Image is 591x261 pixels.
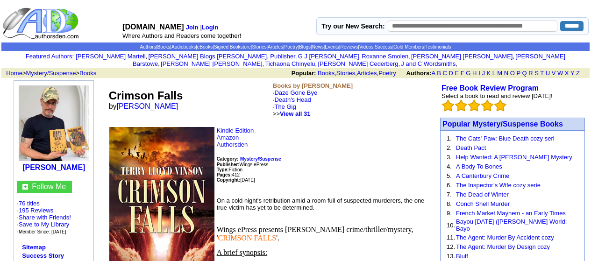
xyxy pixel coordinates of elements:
font: i [160,62,161,67]
a: Articles [357,70,377,77]
font: i [361,54,362,59]
a: [PERSON_NAME] [PERSON_NAME] [161,60,262,67]
font: · [273,96,311,117]
a: Success Story [22,252,64,259]
a: [PERSON_NAME] Blogs [PERSON_NAME], Publisher [149,53,295,60]
b: Publisher: [217,162,240,167]
a: T [540,70,544,77]
font: i [147,54,148,59]
a: Mystery/Suspense [240,155,281,162]
a: [PERSON_NAME] Martell [76,53,146,60]
a: C [442,70,447,77]
a: Tichaona Chinyelu [265,60,315,67]
a: J [482,70,485,77]
a: E [455,70,459,77]
a: U [546,70,550,77]
a: Save to My Library [19,221,69,228]
b: Books by [PERSON_NAME] [273,82,353,89]
a: Reviews [340,44,358,49]
label: Try our New Search: [321,22,385,30]
a: B [437,70,441,77]
a: Authors [140,44,156,49]
a: Success [375,44,392,49]
a: Daze Gone Bye [274,89,317,96]
a: The Agent: Murder By Accident cozy [456,234,554,241]
a: W [557,70,563,77]
font: i [410,54,411,59]
img: 7387.jpg [19,85,89,161]
a: V [552,70,556,77]
a: 76 titles [19,200,40,207]
a: D [449,70,453,77]
font: 4. [447,163,452,170]
a: Bluff [456,253,468,260]
font: Select a book to read and review [DATE]! [441,92,553,99]
a: Featured Authors [26,53,72,60]
b: Category: [217,156,239,162]
a: Z [576,70,580,77]
span: A brief synopsis: [217,248,267,256]
font: 11. [447,234,455,241]
img: bigemptystars.png [494,99,506,112]
a: H [472,70,477,77]
font: , , , [292,70,588,77]
font: i [317,62,318,67]
font: 1. [447,135,452,142]
span: CRIMSON FALLS [218,234,277,242]
a: A Canterbury Crime [456,172,509,179]
a: Death Pact [456,144,486,151]
font: [DATE] [240,177,255,183]
font: Wings ePress [217,162,269,167]
font: · [273,103,311,117]
font: · [273,89,317,117]
a: P [516,70,520,77]
a: Y [570,70,574,77]
a: Login [202,24,218,31]
a: Stories [336,70,355,77]
a: Mystery/Suspense [26,70,76,77]
a: Sitemap [22,244,46,251]
a: Books [79,70,96,77]
a: Stories [252,44,266,49]
a: The Gig [274,103,296,110]
a: Books [157,44,171,49]
a: Death's Head [274,96,311,103]
font: · · · [17,214,71,235]
a: Roxanne Smolen [362,53,408,60]
a: N [504,70,508,77]
a: Articles [268,44,283,49]
font: 2. [447,144,452,151]
font: 3. [447,154,452,161]
font: [DOMAIN_NAME] [122,23,184,31]
font: i [457,62,458,67]
a: Blogs [299,44,311,49]
font: i [400,62,401,67]
a: I [478,70,480,77]
font: > > [3,70,96,77]
font: 10. [447,222,455,229]
font: On a cold night's retribution amid a room full of suspected murderers, the one true victim has ye... [217,197,425,211]
a: O [510,70,515,77]
font: i [297,54,298,59]
font: · · [17,200,71,235]
a: Videos [359,44,373,49]
a: J and C Wordsmiths [401,60,456,67]
a: View all 31 [280,110,311,117]
font: 7. [447,191,452,198]
b: Authors: [406,70,431,77]
font: Crimson Falls [109,89,183,102]
a: Free Book Review Program [441,84,539,92]
a: Kindle Edition [217,127,254,134]
a: M [497,70,502,77]
font: Where Authors and Readers come together! [122,32,241,39]
a: Events [325,44,339,49]
a: Home [6,70,22,77]
a: Popular Mystery/Suspense Books [442,120,563,128]
a: 195 Reviews [19,207,53,214]
a: [PERSON_NAME] [117,102,178,110]
font: | [200,24,220,31]
a: R [528,70,533,77]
